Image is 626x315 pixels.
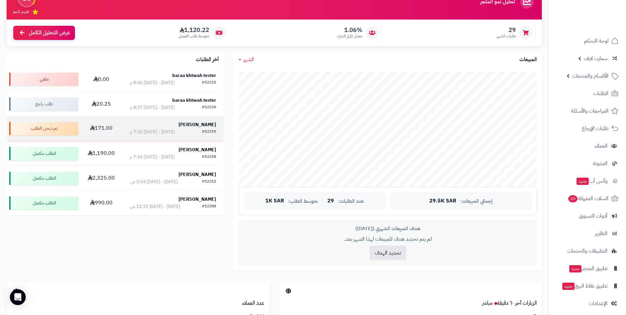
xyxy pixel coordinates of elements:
strong: [PERSON_NAME] [179,196,216,203]
span: 1,120.22 [179,26,209,34]
div: ملغي [9,73,78,86]
span: الأقسام والمنتجات [572,71,609,81]
span: 1.06% [337,26,362,34]
a: التطبيقات والخدمات [553,243,622,259]
div: هدف المبيعات الشهري ([DATE]) [244,225,532,232]
span: متوسط الطلب: [288,198,318,204]
div: Open Intercom Messenger [10,289,26,305]
div: #12220 [202,104,216,111]
a: السلات المتروكة20 [553,191,622,206]
span: تطبيق المتجر [569,264,608,273]
a: عرض التحليل الكامل [13,26,75,40]
span: سمارت لايف [584,54,608,63]
a: تطبيق نقاط البيعجديد [553,278,622,294]
span: التقارير [595,229,608,238]
td: 20.25 [81,92,122,116]
img: logo-2.png [581,18,620,32]
span: تطبيق نقاط البيع [562,281,608,291]
a: التقارير [553,226,622,241]
div: [DATE] - [DATE] 8:27 م [130,104,175,111]
span: جديد [569,265,581,272]
strong: baraa khtwah tester [172,72,216,79]
div: الطلب مكتمل [9,147,78,160]
span: تقييم النمو [13,9,29,15]
div: الطلب مكتمل [9,196,78,210]
small: مباشر [482,299,493,307]
div: [DATE] - [DATE] 8:46 م [130,80,175,86]
span: الشهر [243,55,254,63]
span: 29 [327,198,334,204]
a: وآتس آبجديد [553,173,622,189]
div: #12221 [202,80,216,86]
a: الشهر [239,56,254,63]
span: جديد [577,178,589,185]
span: معدل تكرار الشراء [337,33,362,39]
div: طلب راجع [9,97,78,111]
span: المدونة [593,159,608,168]
span: 29 [497,26,516,34]
span: | [322,198,323,203]
button: تحديد الهدف [370,246,406,260]
span: 29.5K SAR [429,198,456,204]
a: الإعدادات [553,296,622,311]
div: #12219 [202,129,216,135]
span: أدوات التسويق [579,211,608,221]
div: [DATE] - [DATE] 7:34 م [130,154,175,160]
span: الإعدادات [589,299,608,308]
span: لوحة التحكم [584,36,609,46]
a: العملاء [553,138,622,154]
a: لوحة التحكم [553,33,622,49]
span: 1K SAR [265,198,284,204]
strong: baraa khtwah tester [172,97,216,104]
a: أدوات التسويق [553,208,622,224]
span: 20 [568,195,577,202]
span: إجمالي المبيعات: [460,198,493,204]
h3: آخر الطلبات [196,57,219,63]
h3: المبيعات [519,57,537,63]
a: المدونة [553,156,622,171]
span: المراجعات والأسئلة [571,106,609,116]
td: 1,190.00 [81,141,122,166]
div: [DATE] - [DATE] 7:55 م [130,129,175,135]
span: عدد الطلبات: [338,198,364,204]
strong: [PERSON_NAME] [179,171,216,178]
td: 990.00 [81,191,122,215]
div: #12208 [202,203,216,210]
span: العملاء [595,141,608,151]
span: طلبات الإرجاع [582,124,609,133]
span: وآتس آب [576,176,608,186]
a: طلبات الإرجاع [553,121,622,136]
td: 2,325.00 [81,166,122,191]
a: تطبيق المتجرجديد [553,261,622,276]
p: لم يتم تحديد هدف للمبيعات لهذا الشهر بعد. [244,235,532,243]
span: عرض التحليل الكامل [29,29,70,37]
span: الطلبات [593,89,609,98]
div: الطلب مكتمل [9,172,78,185]
a: المراجعات والأسئلة [553,103,622,119]
strong: [PERSON_NAME] [179,146,216,153]
div: #12218 [202,154,216,160]
div: [DATE] - [DATE] 12:33 ص [130,203,180,210]
div: #12212 [202,179,216,185]
a: الزيارات آخر ٦٠ دقيقةمباشر [482,299,537,307]
td: 0.00 [81,67,122,91]
a: الطلبات [553,86,622,101]
td: 171.00 [81,116,122,141]
span: متوسط طلب العميل [179,33,209,39]
span: جديد [562,283,575,290]
div: [DATE] - [DATE] 5:54 ص [130,179,178,185]
strong: [PERSON_NAME] [179,121,216,128]
span: السلات المتروكة [568,194,609,203]
a: عدد العملاء [242,299,264,307]
div: تم شحن الطلب [9,122,78,135]
span: طلبات الشهر [497,33,516,39]
span: التطبيقات والخدمات [567,246,608,256]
